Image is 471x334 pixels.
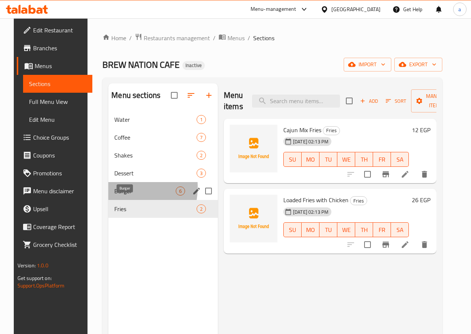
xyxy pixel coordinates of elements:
[283,222,302,237] button: SU
[33,133,86,142] span: Choice Groups
[360,237,375,252] span: Select to update
[17,146,92,164] a: Coupons
[416,236,433,254] button: delete
[17,21,92,39] a: Edit Restaurant
[394,225,406,235] span: SA
[376,154,388,165] span: FR
[114,187,176,195] span: Burger
[283,152,302,167] button: SU
[319,152,337,167] button: TU
[197,116,206,123] span: 1
[391,222,409,237] button: SA
[305,154,316,165] span: MO
[340,154,352,165] span: WE
[357,95,381,107] button: Add
[17,218,92,236] a: Coverage Report
[29,115,86,124] span: Edit Menu
[197,134,206,141] span: 7
[108,182,218,200] div: Burger6edit
[197,169,206,178] div: items
[411,89,461,112] button: Manage items
[305,225,316,235] span: MO
[108,111,218,128] div: Water1
[358,154,370,165] span: TH
[230,125,277,172] img: Cajun Mix Fries
[33,204,86,213] span: Upsell
[253,34,274,42] span: Sections
[323,126,340,135] span: Fries
[17,164,92,182] a: Promotions
[144,34,210,42] span: Restaurants management
[400,60,436,69] span: export
[108,128,218,146] div: Coffee7
[416,165,433,183] button: delete
[129,34,132,42] li: /
[29,79,86,88] span: Sections
[111,90,160,101] h2: Menu sections
[35,61,86,70] span: Menus
[17,261,36,270] span: Version:
[182,86,200,104] span: Sort sections
[331,5,381,13] div: [GEOGRAPHIC_DATA]
[230,195,277,242] img: Loaded Fries with Chicken
[344,58,391,71] button: import
[401,240,410,249] a: Edit menu item
[108,200,218,218] div: Fries2
[23,75,92,93] a: Sections
[182,61,205,70] div: Inactive
[33,44,86,53] span: Branches
[197,133,206,142] div: items
[33,169,86,178] span: Promotions
[283,194,349,206] span: Loaded Fries with Chicken
[373,222,391,237] button: FR
[33,222,86,231] span: Coverage Report
[182,62,205,69] span: Inactive
[377,165,395,183] button: Branch-specific-item
[401,170,410,179] a: Edit menu item
[197,206,206,213] span: 2
[197,115,206,124] div: items
[350,197,367,205] span: Fries
[319,222,337,237] button: TU
[17,39,92,57] a: Branches
[29,97,86,106] span: Full Menu View
[114,204,197,213] span: Fries
[102,56,179,73] span: BREW NATION CAFE
[114,133,197,142] span: Coffee
[17,182,92,200] a: Menu disclaimer
[302,222,319,237] button: MO
[33,187,86,195] span: Menu disclaimer
[33,240,86,249] span: Grocery Checklist
[166,88,182,103] span: Select all sections
[17,281,65,290] a: Support.OpsPlatform
[213,34,216,42] li: /
[17,57,92,75] a: Menus
[350,60,385,69] span: import
[337,222,355,237] button: WE
[290,138,331,145] span: [DATE] 02:13 PM
[248,34,250,42] li: /
[373,152,391,167] button: FR
[341,93,357,109] span: Select section
[17,200,92,218] a: Upsell
[33,151,86,160] span: Coupons
[114,151,197,160] span: Shakes
[412,195,430,205] h6: 26 EGP
[357,95,381,107] span: Add item
[337,152,355,167] button: WE
[224,90,243,112] h2: Menu items
[114,169,197,178] span: Dessert
[394,154,406,165] span: SA
[176,187,185,195] div: items
[252,95,340,108] input: search
[114,115,197,124] span: Water
[37,261,48,270] span: 1.0.0
[355,152,373,167] button: TH
[360,166,375,182] span: Select to update
[287,225,299,235] span: SU
[391,152,409,167] button: SA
